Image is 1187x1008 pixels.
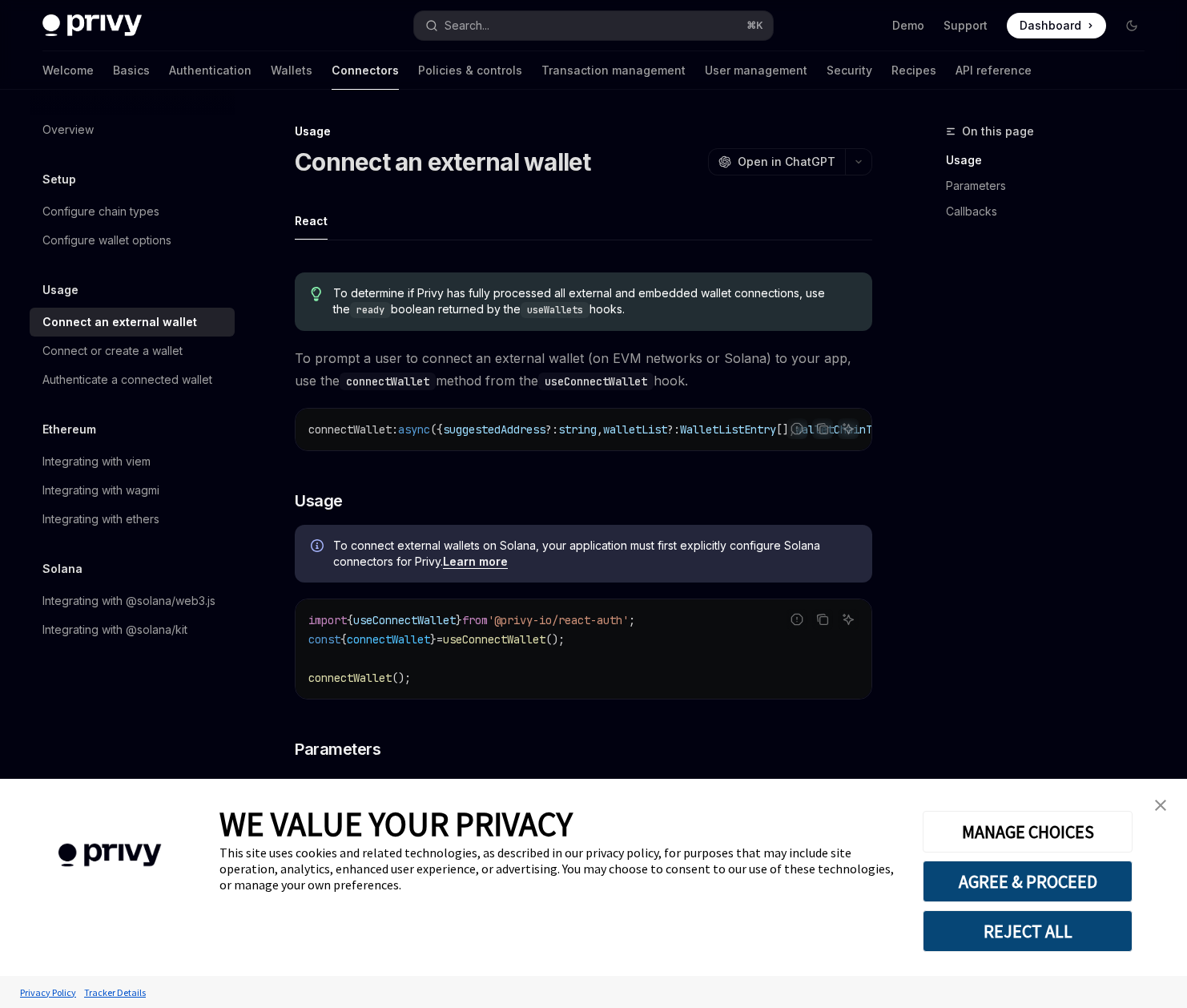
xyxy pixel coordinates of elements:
[398,422,430,437] span: async
[42,591,215,611] div: Integrating with @solana/web3.js
[42,312,197,332] div: Connect an external wallet
[708,148,845,175] button: Open in ChatGPT
[42,420,96,439] h5: Ethereum
[333,285,856,318] span: To determine if Privy has fully processed all external and embedded wallet connections, use the b...
[340,373,436,390] code: connectWallet
[42,452,151,471] div: Integrating with viem
[42,559,82,579] h5: Solana
[295,147,591,176] h1: Connect an external wallet
[308,422,392,437] span: connectWallet
[488,613,629,627] span: '@privy-io/react-auth'
[30,447,235,476] a: Integrating with viem
[308,671,392,685] span: connectWallet
[113,51,150,90] a: Basics
[629,613,635,627] span: ;
[462,613,488,627] span: from
[705,51,807,90] a: User management
[1145,789,1177,821] a: close banner
[944,18,988,34] a: Support
[1020,18,1081,34] span: Dashboard
[603,422,667,437] span: walletList
[42,14,142,37] img: dark logo
[42,202,159,221] div: Configure chain types
[219,845,899,893] div: This site uses cookies and related technologies, as described in our privacy policy, for purposes...
[392,422,398,437] span: :
[332,51,399,90] a: Connectors
[558,422,597,437] span: string
[42,170,76,189] h5: Setup
[308,613,347,627] span: import
[838,609,859,630] button: Ask AI
[418,51,522,90] a: Policies & controls
[30,197,235,226] a: Configure chain types
[521,302,589,318] code: useWallets
[308,632,340,647] span: const
[545,632,565,647] span: ();
[311,539,327,555] svg: Info
[42,341,183,361] div: Connect or create a wallet
[30,476,235,505] a: Integrating with wagmi
[545,422,558,437] span: ?:
[392,671,411,685] span: ();
[430,632,437,647] span: }
[892,18,924,34] a: Demo
[891,51,936,90] a: Recipes
[946,147,1157,173] a: Usage
[812,418,833,439] button: Copy the contents from the code block
[169,51,251,90] a: Authentication
[946,173,1157,199] a: Parameters
[1007,13,1106,38] a: Dashboard
[1155,800,1166,811] img: close banner
[827,51,872,90] a: Security
[787,418,807,439] button: Report incorrect code
[541,51,686,90] a: Transaction management
[443,554,508,569] a: Learn more
[42,481,159,500] div: Integrating with wagmi
[538,373,654,390] code: useConnectWallet
[295,347,872,392] span: To prompt a user to connect an external wallet (on EVM networks or Solana) to your app, use the m...
[353,613,456,627] span: useConnectWallet
[24,821,195,890] img: company logo
[443,422,545,437] span: suggestedAddress
[42,51,94,90] a: Welcome
[443,632,545,647] span: useConnectWallet
[923,861,1133,902] button: AGREE & PROCEED
[350,302,391,318] code: ready
[42,280,78,300] h5: Usage
[30,115,235,144] a: Overview
[597,422,603,437] span: ,
[295,490,343,512] span: Usage
[311,287,322,301] svg: Tip
[42,620,187,639] div: Integrating with @solana/kit
[787,609,807,630] button: Report incorrect code
[430,422,443,437] span: ({
[776,422,795,437] span: [],
[414,11,773,40] button: Open search
[42,510,159,529] div: Integrating with ethers
[746,19,763,32] span: ⌘ K
[30,587,235,615] a: Integrating with @solana/web3.js
[812,609,833,630] button: Copy the contents from the code block
[347,613,353,627] span: {
[1119,13,1145,38] button: Toggle dark mode
[42,120,94,139] div: Overview
[838,418,859,439] button: Ask AI
[956,51,1032,90] a: API reference
[295,738,380,760] span: Parameters
[456,613,462,627] span: }
[445,16,489,35] div: Search...
[16,978,80,1006] a: Privacy Policy
[347,632,430,647] span: connectWallet
[340,632,347,647] span: {
[30,365,235,394] a: Authenticate a connected wallet
[80,978,150,1006] a: Tracker Details
[295,202,328,240] div: React
[271,51,312,90] a: Wallets
[42,370,212,389] div: Authenticate a connected wallet
[680,422,776,437] span: WalletListEntry
[30,337,235,365] a: Connect or create a wallet
[923,910,1133,952] button: REJECT ALL
[738,154,835,170] span: Open in ChatGPT
[295,123,872,139] div: Usage
[30,505,235,534] a: Integrating with ethers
